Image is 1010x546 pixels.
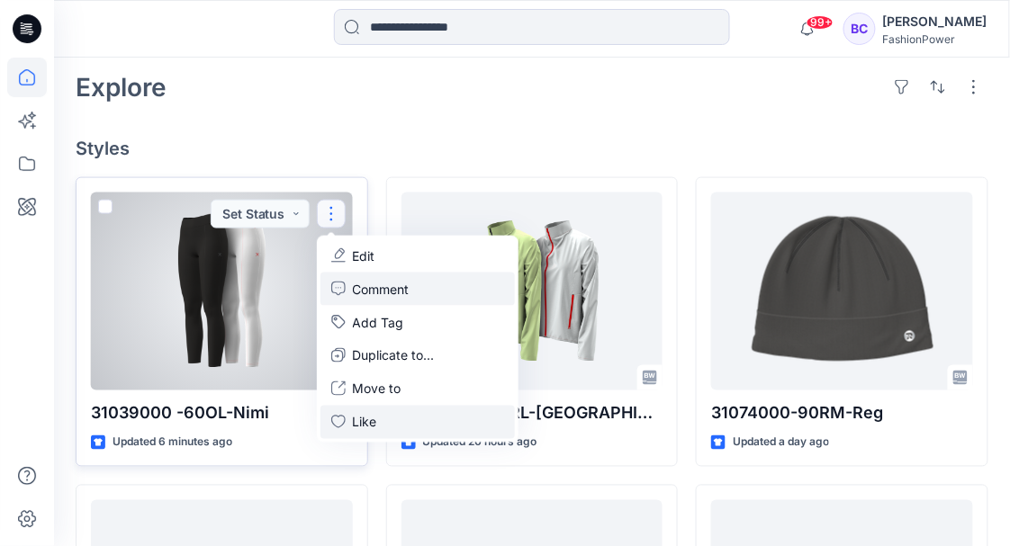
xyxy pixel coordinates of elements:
[401,192,663,390] a: 31070000-84RL-Roa
[843,13,876,45] div: BC
[883,11,987,32] div: [PERSON_NAME]
[807,15,834,30] span: 99+
[113,434,232,452] p: Updated 6 minutes ago
[423,434,537,452] p: Updated 20 hours ago
[353,280,410,299] p: Comment
[76,138,988,159] h4: Styles
[883,32,987,46] div: FashionPower
[353,413,377,432] p: Like
[401,401,663,426] p: 31070000-84RL-[GEOGRAPHIC_DATA]
[91,192,353,390] a: 31039000 -60OL-Nimi
[320,239,515,273] a: Edit
[711,401,973,426] p: 31074000-90RM-Reg
[733,434,829,452] p: Updated a day ago
[91,401,353,426] p: 31039000 -60OL-Nimi
[353,346,435,365] p: Duplicate to...
[320,306,515,339] button: Add Tag
[76,73,167,102] h2: Explore
[711,192,973,390] a: 31074000-90RM-Reg
[353,246,375,265] p: Edit
[353,380,401,398] p: Move to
